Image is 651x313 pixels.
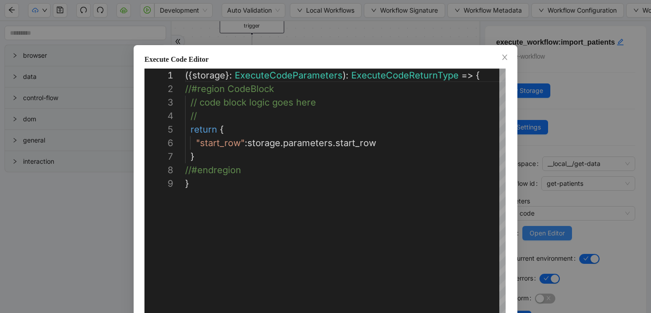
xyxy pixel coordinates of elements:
span: // [191,110,197,121]
button: Close [500,53,510,63]
span: //#endregion [185,165,241,175]
span: . [333,138,335,148]
span: }: [225,70,232,81]
span: ({ [185,70,192,81]
span: // code block logic goes here [191,97,316,108]
span: { [476,70,480,81]
div: 5 [144,123,173,136]
span: //#region CodeBlock [185,83,274,94]
div: 9 [144,177,173,190]
div: 4 [144,109,173,123]
div: 2 [144,82,173,96]
span: close [501,54,508,61]
div: 6 [144,136,173,150]
span: return [191,124,217,135]
div: 3 [144,96,173,109]
div: 8 [144,163,173,177]
span: : [245,138,247,148]
span: { [220,124,224,135]
span: ): [343,70,349,81]
span: } [185,178,189,189]
textarea: Editor content;Press Alt+F1 for Accessibility Options. [185,69,186,82]
span: => [461,70,473,81]
span: storage [247,138,280,148]
span: storage [192,70,225,81]
span: ExecuteCodeReturnType [351,70,459,81]
span: parameters [283,138,333,148]
div: Execute Code Editor [144,54,507,65]
div: 1 [144,69,173,82]
span: . [280,138,283,148]
span: ExecuteCodeParameters [235,70,343,81]
span: "start_row" [196,138,245,148]
span: start_row [335,138,376,148]
div: 7 [144,150,173,163]
span: } [191,151,195,162]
